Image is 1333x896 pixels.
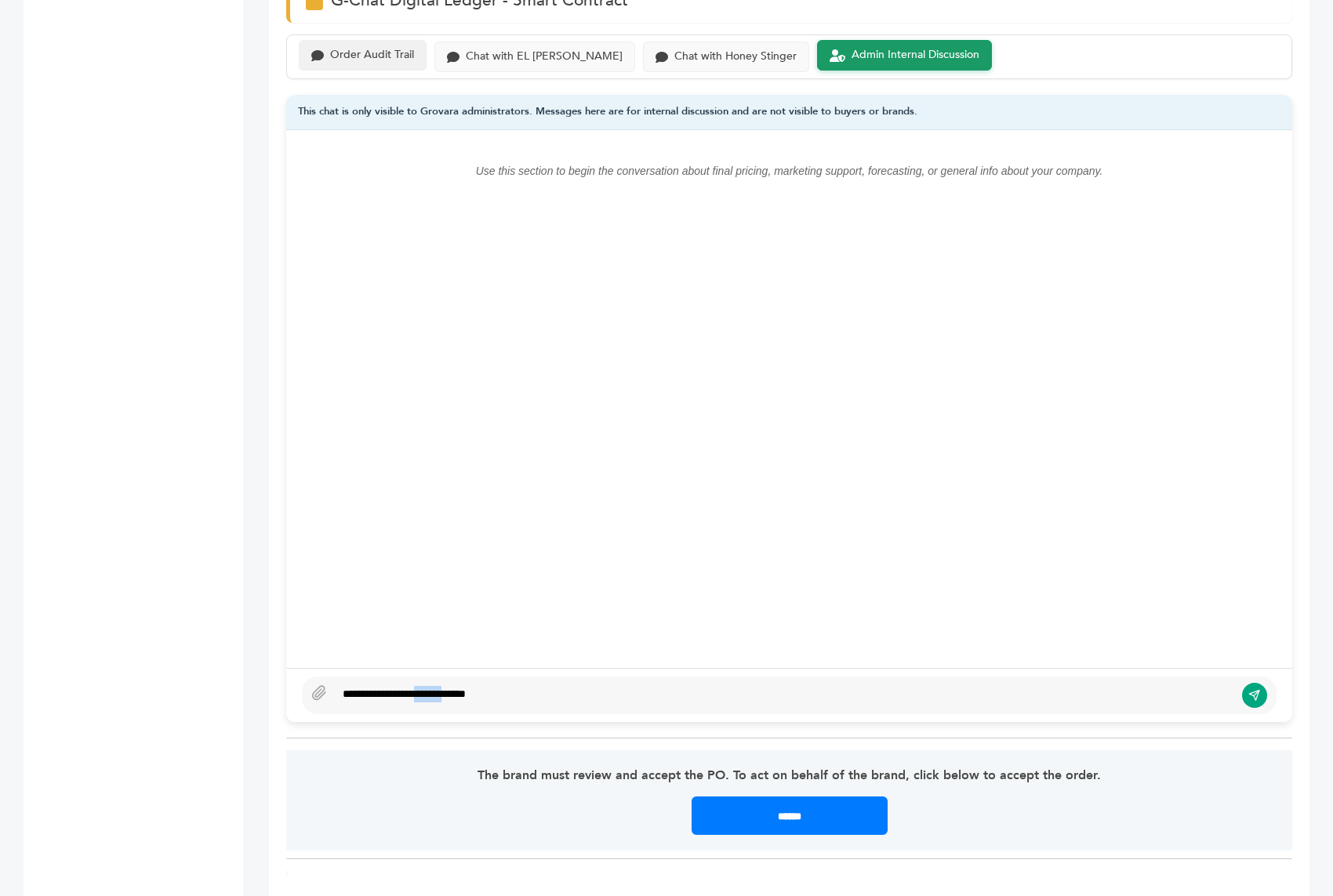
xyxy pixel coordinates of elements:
[318,161,1261,180] p: Use this section to begin the conversation about final pricing, marketing support, forecasting, o...
[674,50,797,63] div: Chat with Honey Stinger
[330,49,414,62] div: Order Audit Trail
[286,95,1292,130] div: This chat is only visible to Grovara administrators. Messages here are for internal discussion an...
[466,50,623,63] div: Chat with EL [PERSON_NAME]
[852,49,979,62] div: Admin Internal Discussion
[326,766,1251,785] p: The brand must review and accept the PO. To act on behalf of the brand, click below to accept the...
